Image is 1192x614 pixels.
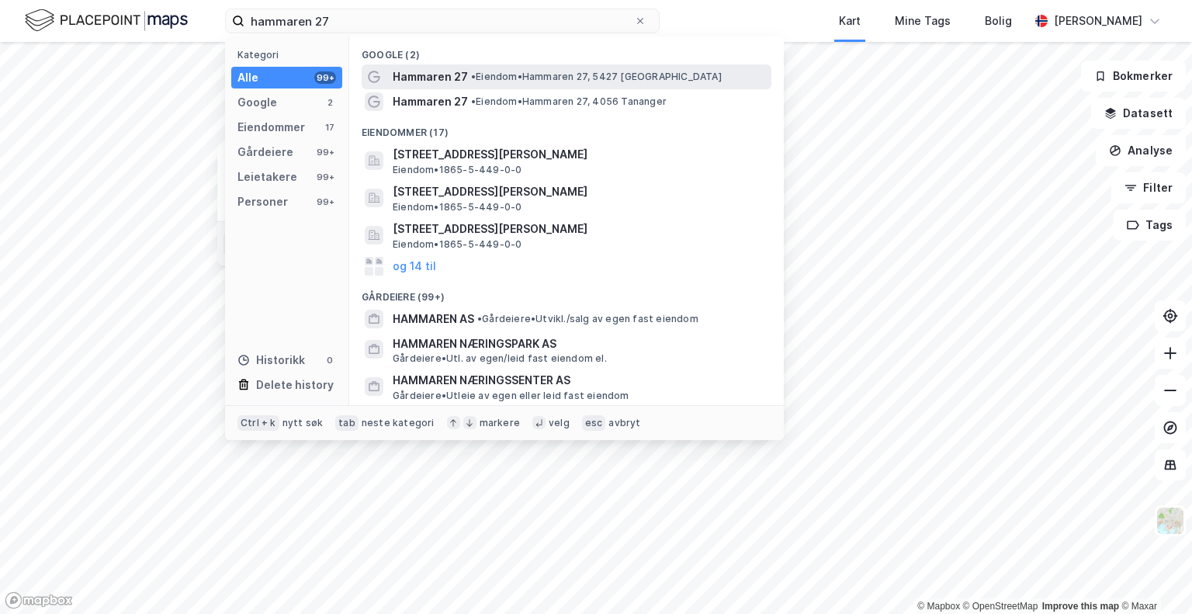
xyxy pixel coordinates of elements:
[335,415,359,431] div: tab
[393,238,521,251] span: Eiendom • 1865-5-449-0-0
[324,354,336,366] div: 0
[393,68,468,86] span: Hammaren 27
[1114,539,1192,614] iframe: Chat Widget
[1114,210,1186,241] button: Tags
[1091,98,1186,129] button: Datasett
[1042,601,1119,612] a: Improve this map
[237,193,288,211] div: Personer
[477,313,482,324] span: •
[963,601,1038,612] a: OpenStreetMap
[237,49,342,61] div: Kategori
[917,601,960,612] a: Mapbox
[324,96,336,109] div: 2
[393,92,468,111] span: Hammaren 27
[549,417,570,429] div: velg
[1114,539,1192,614] div: Kontrollprogram for chat
[393,371,765,390] span: HAMMAREN NÆRINGSSENTER AS
[237,93,277,112] div: Google
[471,71,722,83] span: Eiendom • Hammaren 27, 5427 [GEOGRAPHIC_DATA]
[480,417,520,429] div: markere
[1096,135,1186,166] button: Analyse
[237,118,305,137] div: Eiendommer
[608,417,640,429] div: avbryt
[393,310,474,328] span: HAMMAREN AS
[393,390,629,402] span: Gårdeiere • Utleie av egen eller leid fast eiendom
[362,417,435,429] div: neste kategori
[256,376,334,394] div: Delete history
[349,36,784,64] div: Google (2)
[237,143,293,161] div: Gårdeiere
[237,168,297,186] div: Leietakere
[25,7,188,34] img: logo.f888ab2527a4732fd821a326f86c7f29.svg
[1111,172,1186,203] button: Filter
[349,114,784,142] div: Eiendommer (17)
[393,182,765,201] span: [STREET_ADDRESS][PERSON_NAME]
[5,591,73,609] a: Mapbox homepage
[1054,12,1142,30] div: [PERSON_NAME]
[1156,506,1185,536] img: Z
[985,12,1012,30] div: Bolig
[244,9,634,33] input: Søk på adresse, matrikkel, gårdeiere, leietakere eller personer
[895,12,951,30] div: Mine Tags
[324,121,336,134] div: 17
[282,417,324,429] div: nytt søk
[237,68,258,87] div: Alle
[314,146,336,158] div: 99+
[393,335,765,353] span: HAMMAREN NÆRINGSPARK AS
[471,71,476,82] span: •
[314,171,336,183] div: 99+
[314,196,336,208] div: 99+
[1081,61,1186,92] button: Bokmerker
[393,220,765,238] span: [STREET_ADDRESS][PERSON_NAME]
[839,12,861,30] div: Kart
[477,313,698,325] span: Gårdeiere • Utvikl./salg av egen fast eiendom
[471,95,476,107] span: •
[471,95,667,108] span: Eiendom • Hammaren 27, 4056 Tananger
[349,279,784,307] div: Gårdeiere (99+)
[393,164,521,176] span: Eiendom • 1865-5-449-0-0
[582,415,606,431] div: esc
[393,257,436,276] button: og 14 til
[237,415,279,431] div: Ctrl + k
[393,145,765,164] span: [STREET_ADDRESS][PERSON_NAME]
[393,352,607,365] span: Gårdeiere • Utl. av egen/leid fast eiendom el.
[393,201,521,213] span: Eiendom • 1865-5-449-0-0
[314,71,336,84] div: 99+
[237,351,305,369] div: Historikk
